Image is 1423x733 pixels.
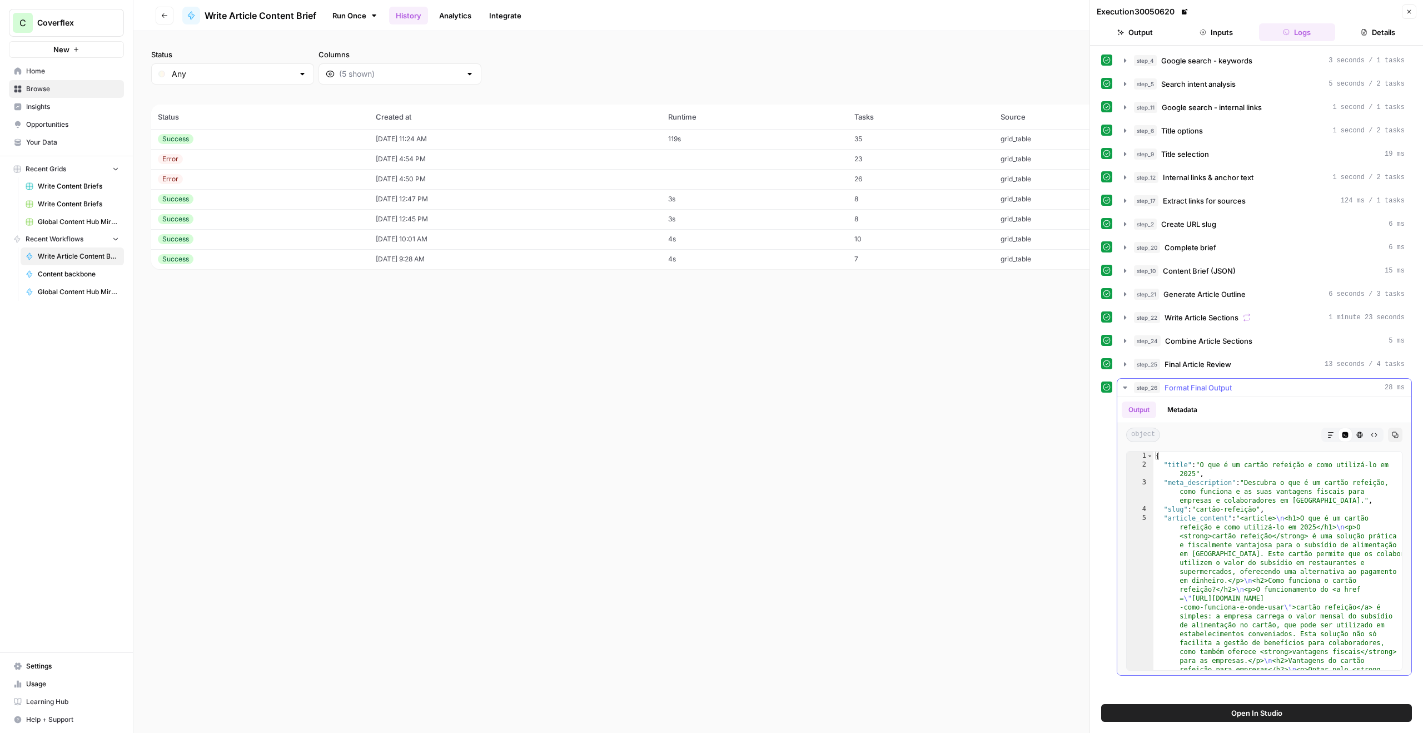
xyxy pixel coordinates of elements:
[1134,359,1160,370] span: step_25
[9,80,124,98] a: Browse
[1161,55,1252,66] span: Google search - keywords
[1389,219,1405,229] span: 6 ms
[1147,452,1153,460] span: Toggle code folding, rows 1 through 14
[9,41,124,58] button: New
[325,6,385,25] a: Run Once
[1117,52,1411,70] button: 3 seconds / 1 tasks
[1117,75,1411,93] button: 5 seconds / 2 tasks
[848,209,994,229] td: 8
[1134,242,1160,253] span: step_20
[848,229,994,249] td: 10
[994,189,1190,209] td: grid_table
[1332,102,1405,112] span: 1 second / 1 tasks
[994,129,1190,149] td: grid_table
[1127,460,1153,478] div: 2
[9,675,124,693] a: Usage
[1161,402,1204,418] button: Metadata
[26,164,66,174] span: Recent Grids
[1117,309,1411,326] button: 1 minute 23 seconds
[1134,195,1158,206] span: step_17
[1127,478,1153,505] div: 3
[1385,383,1405,393] span: 28 ms
[182,7,316,24] a: Write Article Content Brief
[1165,359,1231,370] span: Final Article Review
[1134,172,1158,183] span: step_12
[432,7,478,24] a: Analytics
[158,194,193,204] div: Success
[1389,336,1405,346] span: 5 ms
[38,199,119,209] span: Write Content Briefs
[1165,382,1232,393] span: Format Final Output
[661,249,847,269] td: 4s
[1101,704,1412,722] button: Open In Studio
[1332,126,1405,136] span: 1 second / 2 tasks
[151,85,1405,105] span: (7 records)
[172,68,293,80] input: Any
[38,217,119,227] span: Global Content Hub Mirror
[482,7,528,24] a: Integrate
[38,251,119,261] span: Write Article Content Brief
[26,679,119,689] span: Usage
[1117,397,1411,675] div: 28 ms
[151,105,369,129] th: Status
[1134,265,1158,276] span: step_10
[1134,335,1161,346] span: step_24
[1341,196,1405,206] span: 124 ms / 1 tasks
[661,189,847,209] td: 3s
[26,84,119,94] span: Browse
[1134,289,1159,300] span: step_21
[1329,79,1405,89] span: 5 seconds / 2 tasks
[26,715,119,725] span: Help + Support
[369,229,661,249] td: [DATE] 10:01 AM
[38,181,119,191] span: Write Content Briefs
[38,269,119,279] span: Content backbone
[369,189,661,209] td: [DATE] 12:47 PM
[1117,285,1411,303] button: 6 seconds / 3 tasks
[369,129,661,149] td: [DATE] 11:24 AM
[1117,98,1411,116] button: 1 second / 1 tasks
[1163,265,1236,276] span: Content Brief (JSON)
[319,49,481,60] label: Columns
[9,711,124,729] button: Help + Support
[1134,78,1157,90] span: step_5
[1329,289,1405,299] span: 6 seconds / 3 tasks
[661,229,847,249] td: 4s
[1165,242,1216,253] span: Complete brief
[9,693,124,711] a: Learning Hub
[1162,102,1262,113] span: Google search - internal links
[1161,125,1203,136] span: Title options
[1259,23,1336,41] button: Logs
[661,105,847,129] th: Runtime
[26,697,119,707] span: Learning Hub
[1163,289,1246,300] span: Generate Article Outline
[1117,379,1411,397] button: 28 ms
[994,249,1190,269] td: grid_table
[1134,102,1157,113] span: step_11
[26,120,119,130] span: Opportunities
[1385,266,1405,276] span: 15 ms
[1385,149,1405,159] span: 19 ms
[21,213,124,231] a: Global Content Hub Mirror
[1117,262,1411,280] button: 15 ms
[1097,23,1173,41] button: Output
[994,229,1190,249] td: grid_table
[158,214,193,224] div: Success
[1117,355,1411,373] button: 13 seconds / 4 tasks
[1117,239,1411,256] button: 6 ms
[1134,55,1157,66] span: step_4
[1325,359,1405,369] span: 13 seconds / 4 tasks
[1163,172,1253,183] span: Internal links & anchor text
[1389,242,1405,252] span: 6 ms
[151,49,314,60] label: Status
[26,137,119,147] span: Your Data
[1127,452,1153,460] div: 1
[369,249,661,269] td: [DATE] 9:28 AM
[1117,332,1411,350] button: 5 ms
[1231,707,1282,719] span: Open In Studio
[994,105,1190,129] th: Source
[1134,219,1157,230] span: step_2
[848,149,994,169] td: 23
[661,209,847,229] td: 3s
[1329,313,1405,323] span: 1 minute 23 seconds
[158,134,193,144] div: Success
